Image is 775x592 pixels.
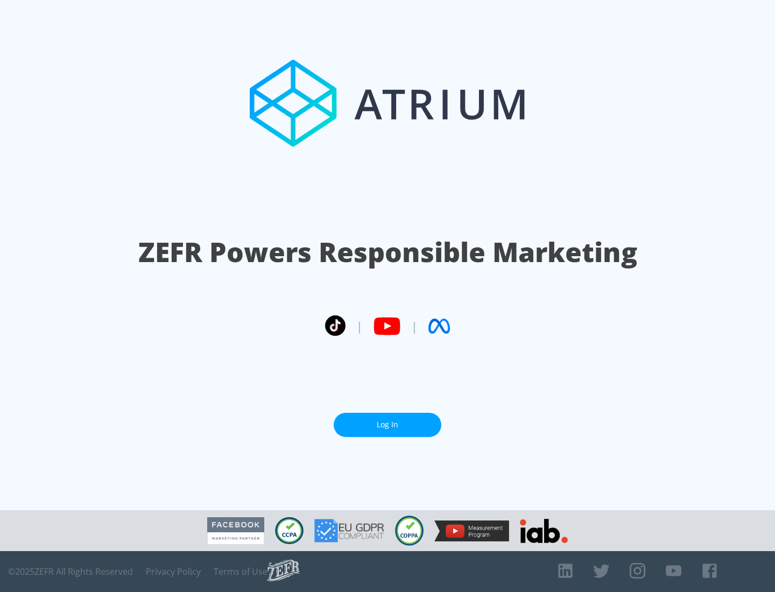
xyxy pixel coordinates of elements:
img: CCPA Compliant [275,517,304,544]
h1: ZEFR Powers Responsible Marketing [138,234,637,271]
img: Facebook Marketing Partner [207,517,264,545]
span: © 2025 ZEFR All Rights Reserved [8,566,133,577]
span: | [411,318,418,334]
img: COPPA Compliant [395,516,424,546]
img: GDPR Compliant [314,519,384,542]
a: Terms of Use [214,566,267,577]
span: | [356,318,363,334]
img: IAB [520,519,568,543]
img: YouTube Measurement Program [434,520,509,541]
a: Log In [334,413,441,437]
a: Privacy Policy [146,566,201,577]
